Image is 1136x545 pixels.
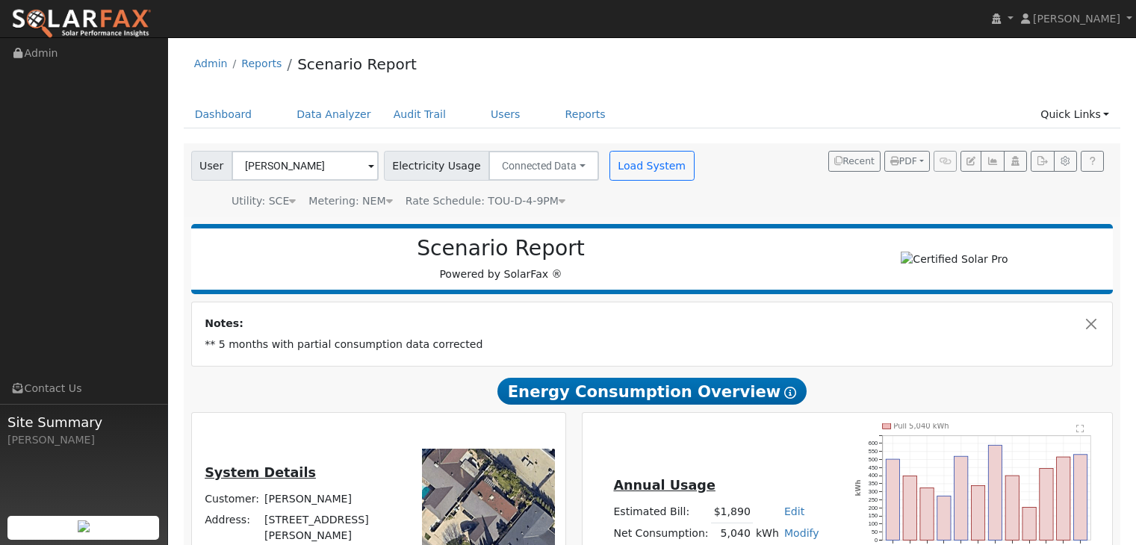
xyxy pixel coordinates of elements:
text: 600 [869,440,878,447]
button: Export Interval Data [1031,151,1054,172]
button: Load System [609,151,695,181]
text: 500 [869,456,878,463]
rect: onclick="" [1022,508,1036,541]
rect: onclick="" [1057,458,1070,541]
img: Certified Solar Pro [901,252,1008,267]
button: Close [1084,316,1099,331]
text: 400 [869,473,878,479]
text: 350 [869,481,878,488]
text: 50 [872,529,878,536]
text: kWh [855,480,863,496]
span: Electricity Usage [384,151,489,181]
input: Select a User [232,151,379,181]
a: Reports [554,101,617,128]
rect: onclick="" [1074,455,1087,541]
td: Net Consumption: [611,523,711,544]
div: Metering: NEM [308,193,392,209]
text: 250 [869,496,878,503]
button: Connected Data [488,151,599,181]
rect: onclick="" [1040,469,1053,541]
button: Login As [1004,151,1027,172]
div: Utility: SCE [232,193,296,209]
text: 0 [875,537,878,544]
a: Audit Trail [382,101,457,128]
a: Reports [241,57,282,69]
td: 5,040 [711,523,753,544]
u: Annual Usage [613,478,715,493]
strong: Notes: [205,317,243,329]
div: [PERSON_NAME] [7,432,160,448]
a: Users [479,101,532,128]
a: Edit [784,505,804,517]
a: Quick Links [1029,101,1120,128]
text:  [1076,424,1084,433]
a: Data Analyzer [285,101,382,128]
span: Alias: None [406,195,565,207]
rect: onclick="" [937,496,951,541]
rect: onclick="" [903,476,916,541]
rect: onclick="" [920,488,934,541]
h2: Scenario Report [206,236,795,261]
button: Recent [828,151,881,172]
a: Modify [784,527,819,539]
text: 200 [869,505,878,511]
a: Dashboard [184,101,264,128]
img: retrieve [78,520,90,532]
span: Site Summary [7,412,160,432]
a: Help Link [1081,151,1104,172]
rect: onclick="" [989,446,1002,541]
button: PDF [884,151,930,172]
td: ** 5 months with partial consumption data corrected [202,334,1102,355]
i: Show Help [784,387,796,399]
button: Multi-Series Graph [981,151,1004,172]
rect: onclick="" [972,486,985,541]
a: Scenario Report [297,55,417,73]
button: Edit User [960,151,981,172]
span: Energy Consumption Overview [497,378,807,405]
td: $1,890 [711,502,753,523]
rect: onclick="" [1005,476,1019,541]
td: kWh [753,523,781,544]
text: 300 [869,489,878,496]
a: Admin [194,57,228,69]
div: Powered by SolarFax ® [199,236,804,282]
text: Pull 5,040 kWh [894,423,949,431]
button: Settings [1054,151,1077,172]
td: [PERSON_NAME] [262,488,402,509]
span: User [191,151,232,181]
u: System Details [205,465,316,480]
img: SolarFax [11,8,152,40]
td: Customer: [202,488,262,509]
span: PDF [890,156,917,166]
text: 450 [869,464,878,471]
text: 150 [869,513,878,520]
rect: onclick="" [886,460,899,541]
td: Estimated Bill: [611,502,711,523]
text: 550 [869,449,878,455]
span: [PERSON_NAME] [1033,13,1120,25]
rect: onclick="" [955,457,968,541]
text: 100 [869,521,878,528]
